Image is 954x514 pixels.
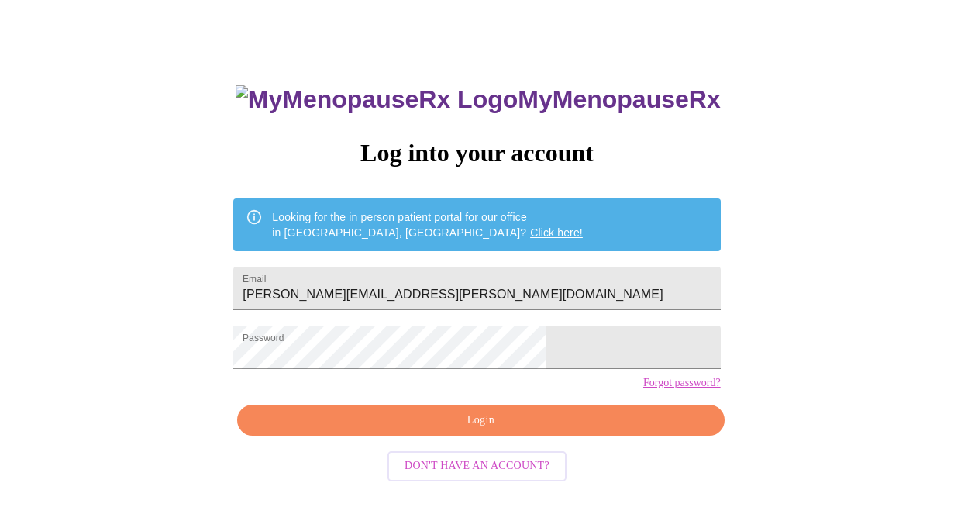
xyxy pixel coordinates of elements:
[405,457,549,476] span: Don't have an account?
[236,85,518,114] img: MyMenopauseRx Logo
[233,139,720,167] h3: Log into your account
[236,85,721,114] h3: MyMenopauseRx
[387,451,567,481] button: Don't have an account?
[643,377,721,389] a: Forgot password?
[530,226,583,239] a: Click here!
[384,458,570,471] a: Don't have an account?
[255,411,706,430] span: Login
[237,405,724,436] button: Login
[272,203,583,247] div: Looking for the in person patient portal for our office in [GEOGRAPHIC_DATA], [GEOGRAPHIC_DATA]?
